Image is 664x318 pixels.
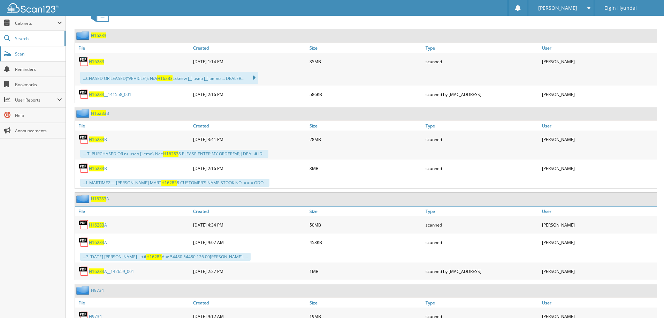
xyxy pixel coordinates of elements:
div: scanned by [MAC_ADDRESS] [424,87,540,101]
span: Search [15,36,61,42]
img: folder2.png [76,109,91,118]
div: 50MB [308,218,424,232]
a: User [540,207,657,216]
img: PDF.png [78,266,89,276]
span: H16283 [89,165,104,171]
a: H16283A [89,239,107,245]
div: scanned [424,132,540,146]
a: H16283A [89,222,107,228]
a: Size [308,298,424,308]
a: H9734 [91,287,104,293]
div: 586KB [308,87,424,101]
a: H16283__141558_001 [89,91,131,97]
div: [DATE] 2:16 PM [191,87,308,101]
a: File [75,298,191,308]
a: H16283B [89,165,107,171]
div: [PERSON_NAME] [540,161,657,175]
span: H16283 [157,75,173,81]
a: H16283 [91,32,106,38]
a: User [540,298,657,308]
span: H16283 [91,196,106,202]
div: [PERSON_NAME] [540,54,657,68]
div: ...CHASED OR LEASED(“VEHICLE”): N/A Lxknew [_] usep [_] pemo ... DEALER... [80,72,258,84]
a: H16283B [89,136,107,142]
div: ...3 [DATE] [PERSON_NAME] _-+# A =: 54480 54480 126.00[PERSON_NAME], ... [80,253,251,261]
span: Bookmarks [15,82,62,88]
span: H16283 [89,222,104,228]
a: Created [191,207,308,216]
div: scanned [424,161,540,175]
span: [PERSON_NAME] [538,6,577,10]
img: folder2.png [76,194,91,203]
div: [PERSON_NAME] [540,87,657,101]
div: [PERSON_NAME] [540,264,657,278]
a: File [75,43,191,53]
div: ...L MARTIMEZ—-[PERSON_NAME] MART 8 CUSTOMER'S NAME STOOK NO. = = = ODO... [80,179,269,187]
div: [DATE] 3:41 PM [191,132,308,146]
div: 458KB [308,235,424,249]
span: Cabinets [15,20,57,26]
img: PDF.png [78,220,89,230]
div: [PERSON_NAME] [540,132,657,146]
span: H16283 [89,136,104,142]
div: 3MB [308,161,424,175]
div: [DATE] 1:14 PM [191,54,308,68]
img: folder2.png [76,286,91,295]
img: PDF.png [78,237,89,247]
iframe: Chat Widget [629,284,664,318]
span: Scan [15,51,62,57]
div: [DATE] 9:07 AM [191,235,308,249]
img: PDF.png [78,163,89,173]
a: Created [191,121,308,131]
span: Elgin Hyundai [604,6,637,10]
span: H16283 [91,110,106,116]
a: Type [424,298,540,308]
div: scanned [424,235,540,249]
a: File [75,207,191,216]
a: Size [308,207,424,216]
a: Size [308,121,424,131]
div: [DATE] 4:34 PM [191,218,308,232]
a: Type [424,121,540,131]
a: H16283A__142659_001 [89,268,134,274]
span: Help [15,112,62,118]
span: H16283 [163,151,178,157]
div: [PERSON_NAME] [540,235,657,249]
a: Type [424,43,540,53]
a: User [540,43,657,53]
span: H16283 [89,268,104,274]
div: ... Ti PURCHASED OR nz useo [J emo} Nee 8 PLEASE ENTER MY ORDERFoR;|DEAL # ID... [80,150,268,158]
div: 1MB [308,264,424,278]
a: H16283B [91,110,109,116]
span: H16283 [89,91,104,97]
div: 35MB [308,54,424,68]
span: H16283 [161,180,177,186]
div: [DATE] 2:27 PM [191,264,308,278]
div: scanned [424,218,540,232]
a: H16283A [91,196,109,202]
div: scanned by [MAC_ADDRESS] [424,264,540,278]
img: PDF.png [78,134,89,145]
a: Created [191,298,308,308]
div: 28MB [308,132,424,146]
span: User Reports [15,97,57,103]
div: scanned [424,54,540,68]
img: PDF.png [78,89,89,99]
a: H16283 [89,59,104,65]
a: User [540,121,657,131]
a: Size [308,43,424,53]
img: scan123-logo-white.svg [7,3,59,13]
img: folder2.png [76,31,91,40]
span: H16283 [146,254,162,260]
div: [DATE] 2:16 PM [191,161,308,175]
a: Type [424,207,540,216]
a: Created [191,43,308,53]
span: Reminders [15,66,62,72]
img: PDF.png [78,56,89,67]
a: File [75,121,191,131]
div: [PERSON_NAME] [540,218,657,232]
span: Announcements [15,128,62,134]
